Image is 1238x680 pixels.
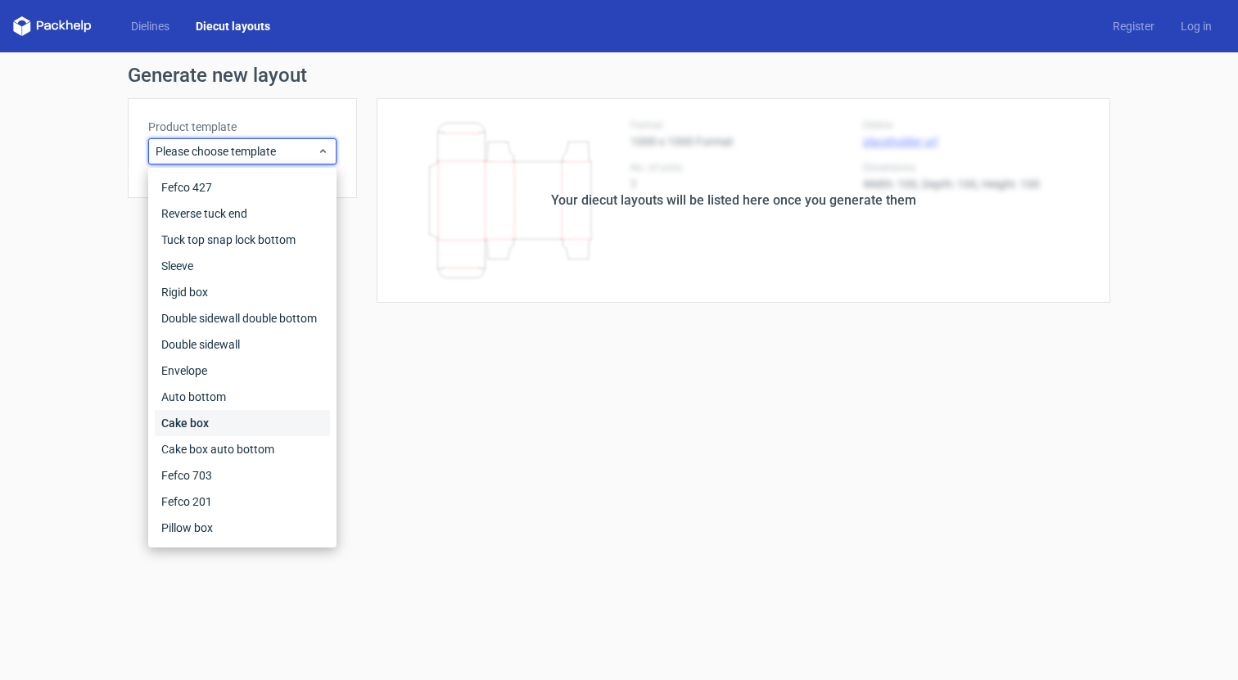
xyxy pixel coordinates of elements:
div: Cake box [155,410,330,436]
div: Double sidewall [155,331,330,358]
a: Register [1100,18,1168,34]
div: Auto bottom [155,384,330,410]
a: Diecut layouts [183,18,283,34]
h1: Generate new layout [128,65,1110,85]
label: Product template [148,119,337,135]
a: Log in [1168,18,1225,34]
div: Fefco 201 [155,489,330,515]
div: Tuck top snap lock bottom [155,227,330,253]
div: Sleeve [155,253,330,279]
div: Rigid box [155,279,330,305]
div: Fefco 703 [155,462,330,489]
div: Reverse tuck end [155,200,330,227]
a: Dielines [118,18,183,34]
div: Double sidewall double bottom [155,305,330,331]
div: Pillow box [155,515,330,541]
div: Fefco 427 [155,174,330,200]
div: Cake box auto bottom [155,436,330,462]
div: Envelope [155,358,330,384]
span: Please choose template [156,143,317,160]
div: Your diecut layouts will be listed here once you generate them [551,191,916,210]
